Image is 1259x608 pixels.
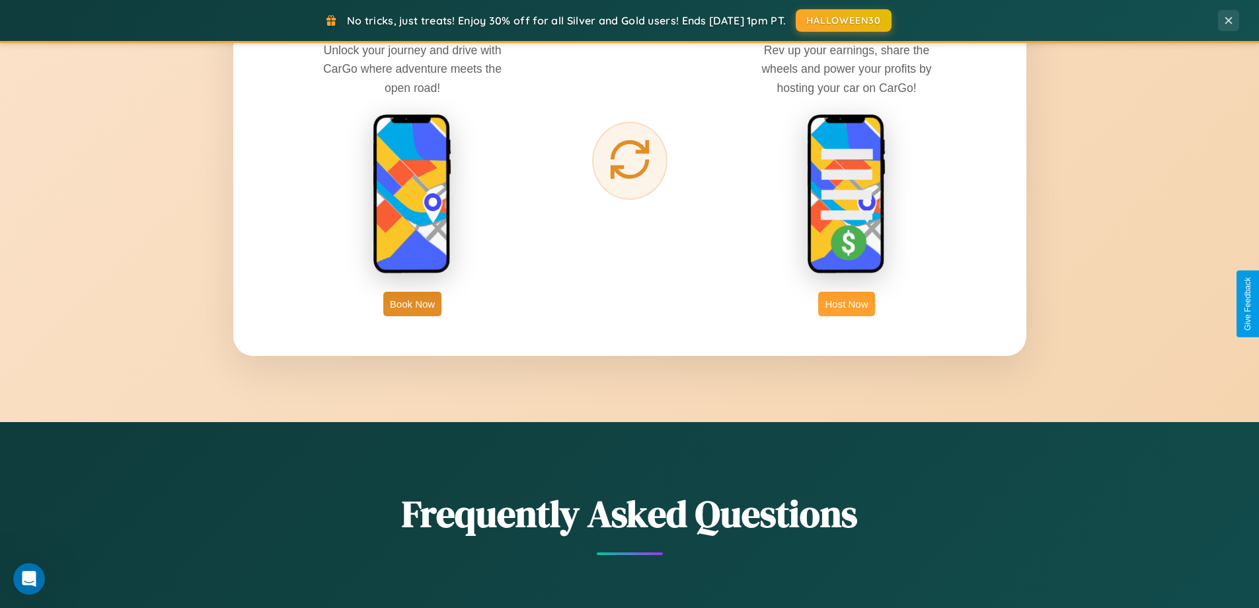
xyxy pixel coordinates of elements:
[13,563,45,595] iframe: Intercom live chat
[818,292,874,316] button: Host Now
[347,14,786,27] span: No tricks, just treats! Enjoy 30% off for all Silver and Gold users! Ends [DATE] 1pm PT.
[1243,277,1252,331] div: Give Feedback
[313,41,512,97] p: Unlock your journey and drive with CarGo where adventure meets the open road!
[747,41,946,97] p: Rev up your earnings, share the wheels and power your profits by hosting your car on CarGo!
[807,114,886,275] img: host phone
[373,114,452,275] img: rent phone
[233,488,1026,539] h2: Frequently Asked Questions
[383,292,441,316] button: Book Now
[796,9,892,32] button: HALLOWEEN30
